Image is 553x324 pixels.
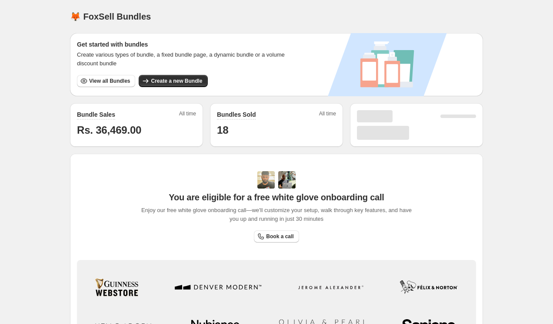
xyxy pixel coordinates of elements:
[77,40,293,49] h3: Get started with bundles
[254,230,299,243] a: Book a call
[151,78,202,84] span: Create a new Bundle
[77,75,135,87] button: View all Bundles
[77,51,293,68] span: Create various types of bundle, a fixed bundle page, a dynamic bundle or a volume discount bundle
[217,110,256,119] h2: Bundles Sold
[319,110,336,120] span: All time
[169,192,384,202] span: You are eligible for a free white glove onboarding call
[217,123,336,137] h1: 18
[278,171,296,189] img: Prakhar
[89,78,130,84] span: View all Bundles
[77,123,196,137] h1: Rs. 36,469.00
[77,110,115,119] h2: Bundle Sales
[137,206,416,223] span: Enjoy our free white glove onboarding call—we'll customize your setup, walk through key features,...
[257,171,275,189] img: Adi
[179,110,196,120] span: All time
[70,11,151,22] h1: 🦊 FoxSell Bundles
[139,75,207,87] button: Create a new Bundle
[266,233,293,240] span: Book a call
